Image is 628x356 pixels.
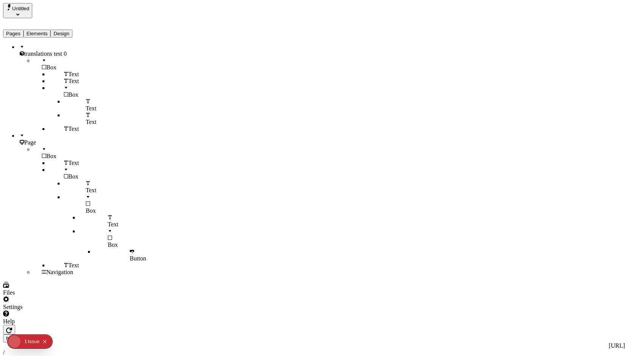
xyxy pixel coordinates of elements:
button: Pages [3,30,24,38]
button: Elements [24,30,51,38]
span: Text [86,105,96,111]
div: [URL] [3,342,625,349]
span: Box [86,207,96,214]
button: Open locale picker [3,334,20,342]
span: Text [108,221,118,227]
span: Box [68,91,78,98]
span: Button [130,255,146,262]
span: Text [68,160,79,166]
span: Page [24,139,36,146]
span: Text [68,78,79,84]
div: Help [3,318,94,325]
div: / [3,349,625,356]
span: Untitled [12,6,29,11]
span: Text [86,119,96,125]
div: Settings [3,304,94,311]
span: Text [68,125,79,132]
span: Text [86,187,96,193]
div: Files [3,289,94,296]
span: Text [68,262,79,268]
span: Box [68,173,78,180]
span: Box [46,64,57,71]
span: Navigation [46,269,73,275]
span: Box [46,153,57,159]
span: Text [68,71,79,77]
button: Select site [3,3,32,18]
span: translations test 0 [24,50,67,57]
span: Box [108,242,118,248]
button: Design [50,30,72,38]
p: Cookie Test Route [3,6,111,13]
span: fr-FR [6,336,17,341]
